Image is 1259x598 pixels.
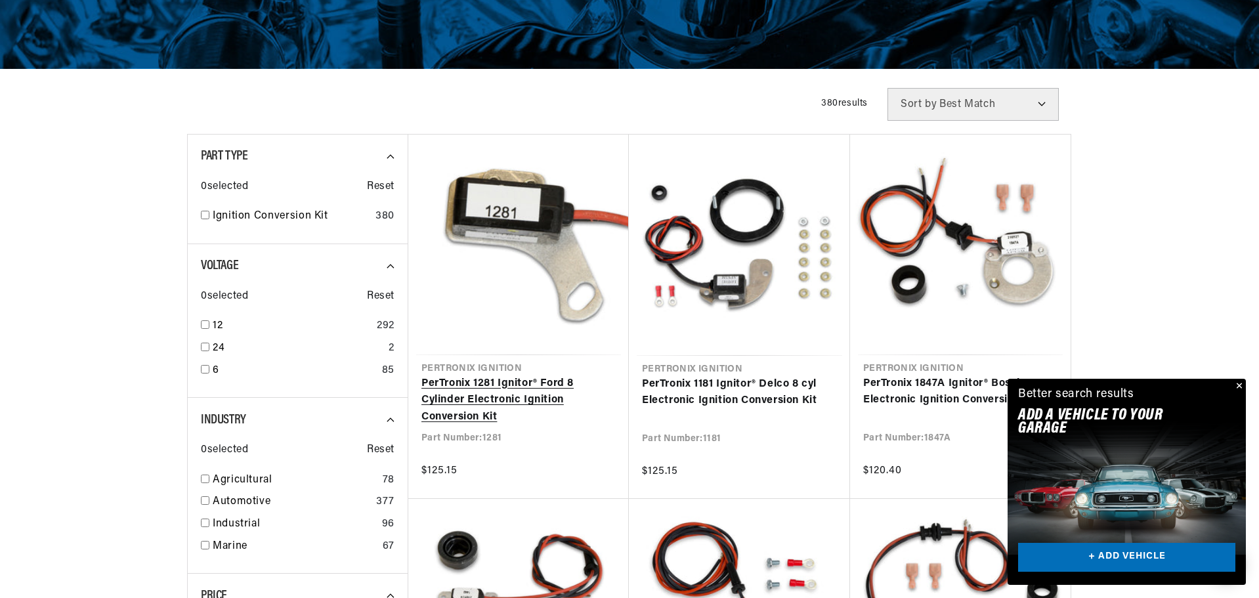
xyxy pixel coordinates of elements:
span: 0 selected [201,179,248,196]
div: 292 [377,318,395,335]
button: Close [1230,379,1246,395]
div: 380 [375,208,395,225]
div: 2 [389,340,395,357]
span: Sort by [901,99,937,110]
a: Industrial [213,516,377,533]
div: 85 [382,362,395,379]
span: 0 selected [201,288,248,305]
div: 67 [383,538,395,555]
a: + ADD VEHICLE [1018,543,1235,572]
a: Agricultural [213,472,377,489]
span: 0 selected [201,442,248,459]
a: 12 [213,318,372,335]
a: Ignition Conversion Kit [213,208,370,225]
span: Industry [201,414,246,427]
a: 24 [213,340,383,357]
select: Sort by [887,88,1059,121]
a: 6 [213,362,377,379]
a: PerTronix 1281 Ignitor® Ford 8 Cylinder Electronic Ignition Conversion Kit [421,375,616,426]
div: 96 [382,516,395,533]
span: Reset [367,179,395,196]
span: Part Type [201,150,247,163]
span: Reset [367,442,395,459]
a: Automotive [213,494,371,511]
a: Marine [213,538,377,555]
div: 377 [376,494,395,511]
span: Reset [367,288,395,305]
a: PerTronix 1181 Ignitor® Delco 8 cyl Electronic Ignition Conversion Kit [642,376,837,410]
h2: Add A VEHICLE to your garage [1018,409,1203,436]
span: Voltage [201,259,238,272]
a: PerTronix 1847A Ignitor® Bosch 009 Electronic Ignition Conversion Kit [863,375,1057,409]
span: 380 results [821,98,868,108]
div: Better search results [1018,385,1134,404]
div: 78 [383,472,395,489]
